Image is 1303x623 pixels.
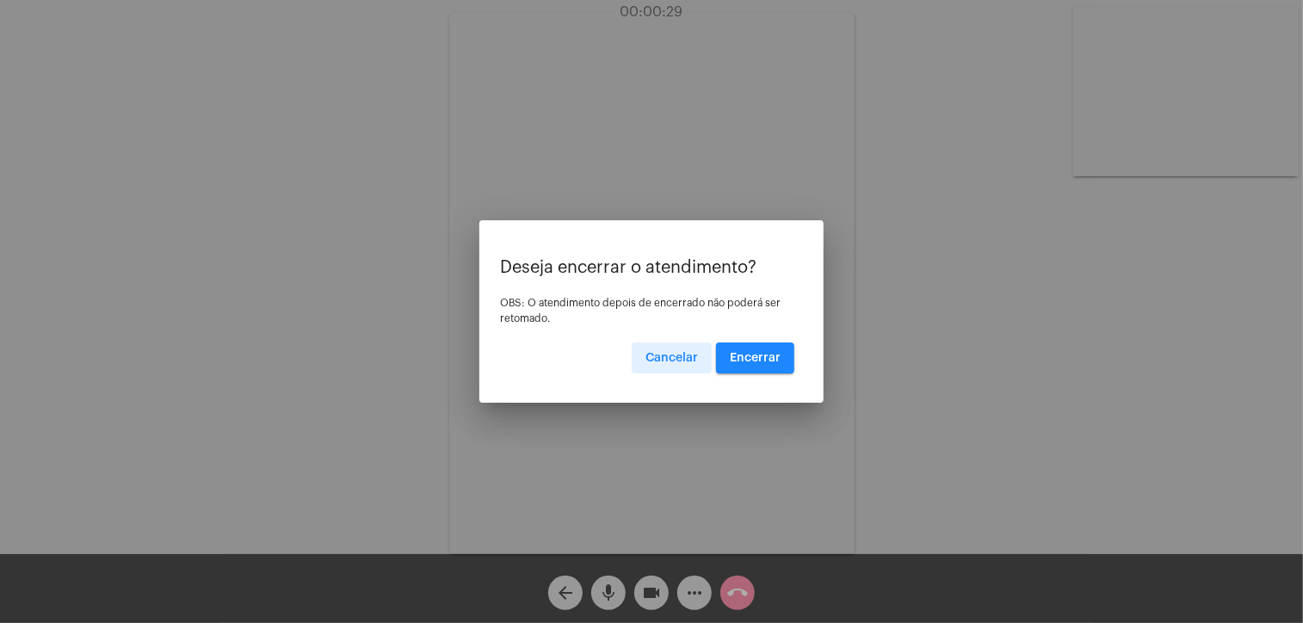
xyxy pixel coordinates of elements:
[730,352,781,364] span: Encerrar
[645,352,698,364] span: Cancelar
[632,342,712,373] button: Cancelar
[716,342,794,373] button: Encerrar
[500,298,781,324] span: OBS: O atendimento depois de encerrado não poderá ser retomado.
[500,258,803,277] p: Deseja encerrar o atendimento?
